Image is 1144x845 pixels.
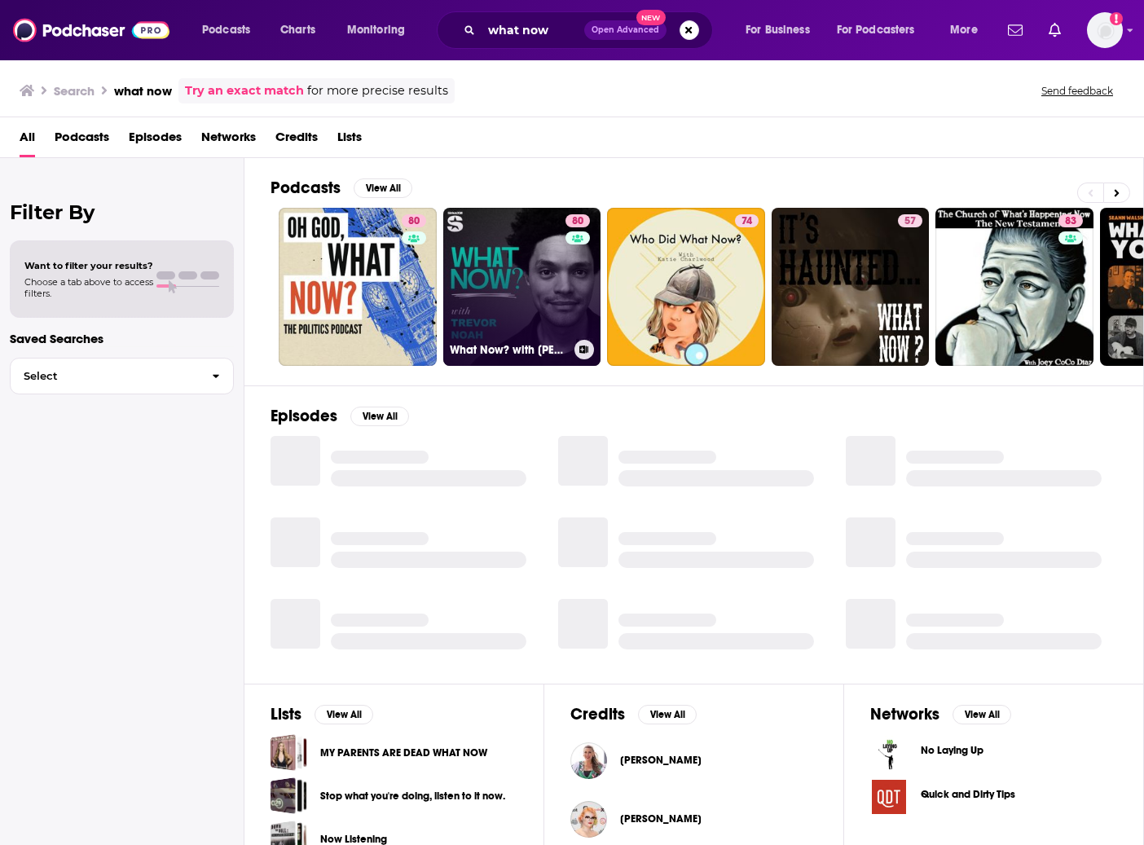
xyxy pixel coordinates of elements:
[11,371,199,381] span: Select
[20,124,35,157] a: All
[572,213,583,230] span: 80
[279,208,437,366] a: 80
[350,407,409,426] button: View All
[772,208,930,366] a: 57
[24,260,153,271] span: Want to filter your results?
[950,19,978,42] span: More
[1087,12,1123,48] span: Logged in as esmith_bg
[570,801,607,838] img: Katie Charlwood
[54,83,95,99] h3: Search
[336,17,426,43] button: open menu
[935,208,1093,366] a: 83
[620,812,702,825] a: Katie Charlwood
[746,19,810,42] span: For Business
[870,734,908,772] img: No Laying Up logo
[270,17,325,43] a: Charts
[271,704,373,724] a: ListsView All
[1087,12,1123,48] button: Show profile menu
[870,778,1117,816] a: Quick and Dirty Tips logoQuick and Dirty Tips
[570,704,625,724] h2: Credits
[570,742,607,779] img: Lana Manikowski
[13,15,169,46] img: Podchaser - Follow, Share and Rate Podcasts
[185,81,304,100] a: Try an exact match
[1042,16,1067,44] a: Show notifications dropdown
[10,200,234,224] h2: Filter By
[10,331,234,346] p: Saved Searches
[114,83,172,99] h3: what now
[202,19,250,42] span: Podcasts
[870,704,1011,724] a: NetworksView All
[450,343,568,357] h3: What Now? with [PERSON_NAME]
[320,744,487,762] a: MY PARENTS ARE DEAD WHAT NOW
[870,778,908,816] img: Quick and Dirty Tips logo
[271,406,409,426] a: EpisodesView All
[620,812,702,825] span: [PERSON_NAME]
[592,26,659,34] span: Open Advanced
[271,704,301,724] h2: Lists
[55,124,109,157] a: Podcasts
[921,744,983,757] span: No Laying Up
[584,20,667,40] button: Open AdvancedNew
[129,124,182,157] a: Episodes
[1110,12,1123,25] svg: Add a profile image
[275,124,318,157] a: Credits
[271,777,307,814] a: Stop what you're doing, listen to it now.
[870,734,1117,772] a: No Laying Up logoNo Laying Up
[921,788,1015,801] span: Quick and Dirty Tips
[734,17,830,43] button: open menu
[337,124,362,157] a: Lists
[354,178,412,198] button: View All
[201,124,256,157] a: Networks
[24,276,153,299] span: Choose a tab above to access filters.
[565,214,590,227] a: 80
[953,705,1011,724] button: View All
[1065,213,1076,230] span: 83
[271,178,412,198] a: PodcastsView All
[307,81,448,100] span: for more precise results
[1058,214,1083,227] a: 83
[620,754,702,767] span: [PERSON_NAME]
[1036,84,1118,98] button: Send feedback
[837,19,915,42] span: For Podcasters
[826,17,939,43] button: open menu
[10,358,234,394] button: Select
[870,704,939,724] h2: Networks
[408,213,420,230] span: 80
[939,17,998,43] button: open menu
[280,19,315,42] span: Charts
[271,178,341,198] h2: Podcasts
[570,793,817,845] button: Katie CharlwoodKatie Charlwood
[904,213,916,230] span: 57
[1001,16,1029,44] a: Show notifications dropdown
[607,208,765,366] a: 74
[320,787,505,805] a: Stop what you're doing, listen to it now.
[315,705,373,724] button: View All
[191,17,271,43] button: open menu
[638,705,697,724] button: View All
[271,734,307,771] a: MY PARENTS ARE DEAD WHAT NOW
[620,754,702,767] a: Lana Manikowski
[347,19,405,42] span: Monitoring
[570,734,817,786] button: Lana ManikowskiLana Manikowski
[271,406,337,426] h2: Episodes
[1087,12,1123,48] img: User Profile
[482,17,584,43] input: Search podcasts, credits, & more...
[898,214,922,227] a: 57
[735,214,759,227] a: 74
[452,11,728,49] div: Search podcasts, credits, & more...
[570,704,697,724] a: CreditsView All
[741,213,752,230] span: 74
